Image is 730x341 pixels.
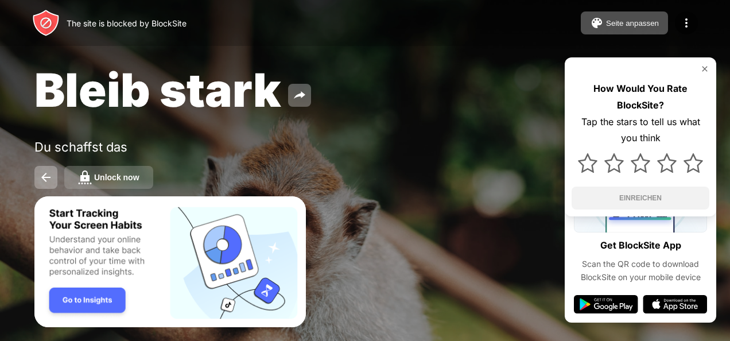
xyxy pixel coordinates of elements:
[67,18,187,28] div: The site is blocked by BlockSite
[64,166,153,189] button: Unlock now
[293,88,306,102] img: share.svg
[604,153,624,173] img: star.svg
[78,170,92,184] img: password.svg
[572,187,709,210] button: EINREICHEN
[631,153,650,173] img: star.svg
[94,173,139,182] div: Unlock now
[590,16,604,30] img: pallet.svg
[34,139,389,154] div: Du schaffst das
[34,62,281,118] span: Bleib stark
[657,153,677,173] img: star.svg
[572,114,709,147] div: Tap the stars to tell us what you think
[39,170,53,184] img: back.svg
[578,153,597,173] img: star.svg
[32,9,60,37] img: header-logo.svg
[606,19,659,28] div: Seite anpassen
[700,64,709,73] img: rate-us-close.svg
[574,295,638,313] img: google-play.svg
[574,258,707,284] div: Scan the QR code to download BlockSite on your mobile device
[34,196,306,328] iframe: Banner
[572,80,709,114] div: How Would You Rate BlockSite?
[643,295,707,313] img: app-store.svg
[684,153,703,173] img: star.svg
[679,16,693,30] img: menu-icon.svg
[581,11,668,34] button: Seite anpassen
